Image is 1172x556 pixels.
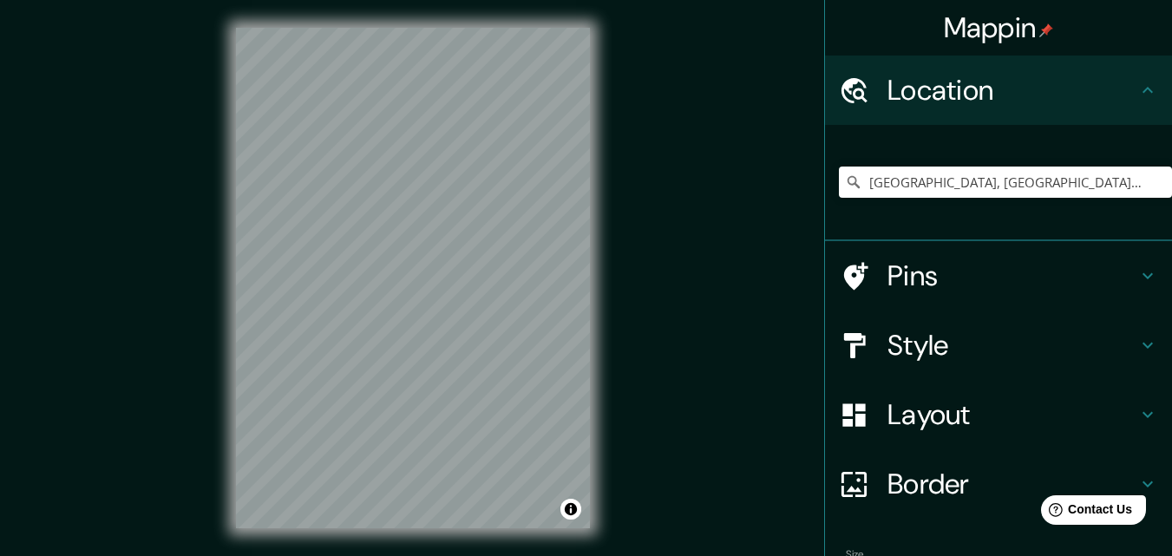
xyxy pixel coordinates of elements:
[236,28,590,528] canvas: Map
[944,10,1054,45] h4: Mappin
[825,380,1172,449] div: Layout
[825,241,1172,311] div: Pins
[887,73,1137,108] h4: Location
[1018,488,1153,537] iframe: Help widget launcher
[825,311,1172,380] div: Style
[1039,23,1053,37] img: pin-icon.png
[887,258,1137,293] h4: Pins
[825,56,1172,125] div: Location
[825,449,1172,519] div: Border
[887,328,1137,363] h4: Style
[839,167,1172,198] input: Pick your city or area
[560,499,581,520] button: Toggle attribution
[887,467,1137,501] h4: Border
[887,397,1137,432] h4: Layout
